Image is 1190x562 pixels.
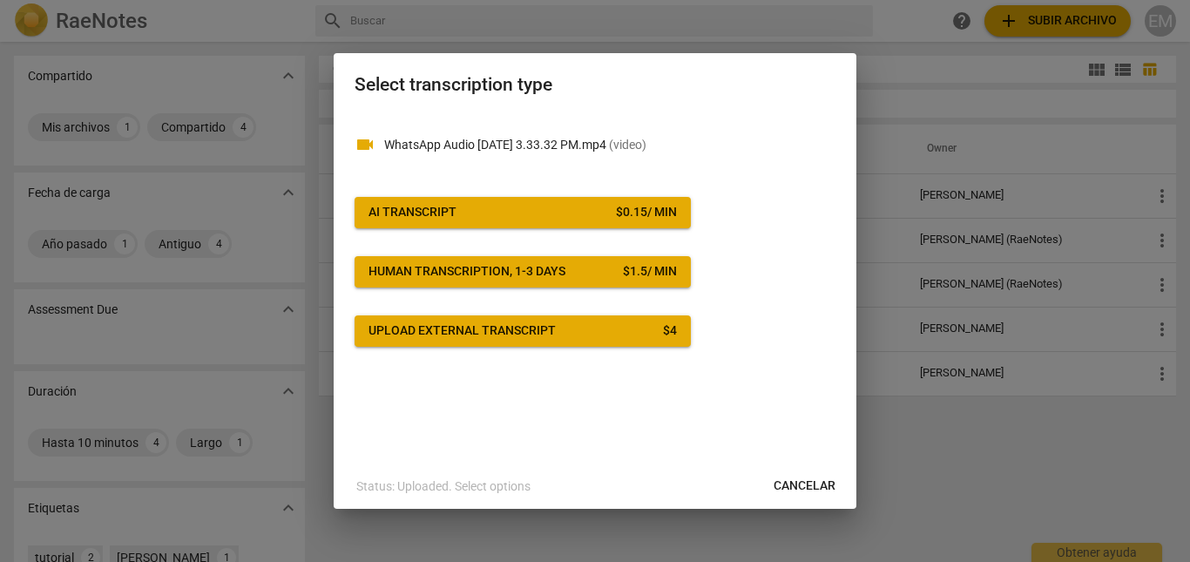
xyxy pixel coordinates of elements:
div: $ 4 [663,322,677,340]
span: videocam [355,134,375,155]
div: Upload external transcript [368,322,556,340]
div: $ 1.5 / min [623,263,677,281]
h2: Select transcription type [355,74,835,96]
p: Status: Uploaded. Select options [356,477,531,496]
p: WhatsApp Audio 2025-10-08 at 3.33.32 PM.mp4(video) [384,136,835,154]
span: Cancelar [774,477,835,495]
button: Human transcription, 1-3 days$1.5/ min [355,256,691,288]
div: $ 0.15 / min [616,204,677,221]
button: AI Transcript$0.15/ min [355,197,691,228]
div: Human transcription, 1-3 days [368,263,565,281]
span: ( video ) [609,138,646,152]
div: AI Transcript [368,204,456,221]
button: Cancelar [760,471,849,502]
button: Upload external transcript$4 [355,315,691,347]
